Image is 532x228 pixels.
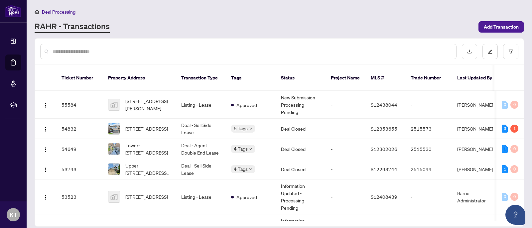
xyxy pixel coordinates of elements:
[452,139,502,159] td: [PERSON_NAME]
[56,179,103,214] td: 53523
[108,164,120,175] img: thumbnail-img
[462,44,477,59] button: download
[502,145,508,153] div: 1
[405,119,452,139] td: 2515573
[326,179,365,214] td: -
[371,146,397,152] span: S12302026
[108,99,120,110] img: thumbnail-img
[371,126,397,132] span: S12353655
[56,65,103,91] th: Ticket Number
[371,102,397,108] span: S12438044
[176,65,226,91] th: Transaction Type
[42,9,75,15] span: Deal Processing
[125,142,171,156] span: Lower-[STREET_ADDRESS]
[510,193,518,201] div: 0
[484,22,519,32] span: Add Transaction
[508,49,513,54] span: filter
[326,119,365,139] td: -
[10,210,17,219] span: KT
[467,49,472,54] span: download
[276,179,326,214] td: Information Updated - Processing Pending
[405,65,452,91] th: Trade Number
[108,191,120,202] img: thumbnail-img
[478,21,524,33] button: Add Transaction
[510,145,518,153] div: 0
[510,125,518,133] div: 1
[43,167,48,172] img: Logo
[326,65,365,91] th: Project Name
[371,166,397,172] span: S12293744
[40,144,51,154] button: Logo
[236,101,257,109] span: Approved
[234,145,248,153] span: 4 Tags
[365,65,405,91] th: MLS #
[43,103,48,108] img: Logo
[510,165,518,173] div: 0
[249,127,252,130] span: down
[452,91,502,119] td: [PERSON_NAME]
[405,139,452,159] td: 2515530
[234,125,248,132] span: 5 Tags
[502,101,508,109] div: 0
[276,159,326,179] td: Deal Closed
[482,44,498,59] button: edit
[405,159,452,179] td: 2515099
[43,127,48,132] img: Logo
[35,10,39,14] span: home
[326,139,365,159] td: -
[103,65,176,91] th: Property Address
[502,125,508,133] div: 3
[405,179,452,214] td: -
[226,65,276,91] th: Tags
[35,21,110,33] a: RAHR - Transactions
[452,179,502,214] td: Barrie Administrator
[43,147,48,152] img: Logo
[176,139,226,159] td: Deal - Agent Double End Lease
[510,101,518,109] div: 0
[40,99,51,110] button: Logo
[176,159,226,179] td: Deal - Sell Side Lease
[56,159,103,179] td: 53793
[176,91,226,119] td: Listing - Lease
[176,119,226,139] td: Deal - Sell Side Lease
[176,179,226,214] td: Listing - Lease
[276,91,326,119] td: New Submission - Processing Pending
[5,5,21,17] img: logo
[43,195,48,200] img: Logo
[40,164,51,174] button: Logo
[503,44,518,59] button: filter
[125,125,168,132] span: [STREET_ADDRESS]
[452,65,502,91] th: Last Updated By
[56,119,103,139] td: 54832
[502,193,508,201] div: 0
[108,123,120,134] img: thumbnail-img
[276,139,326,159] td: Deal Closed
[452,159,502,179] td: [PERSON_NAME]
[452,119,502,139] td: [PERSON_NAME]
[276,119,326,139] td: Deal Closed
[505,205,525,225] button: Open asap
[40,191,51,202] button: Logo
[405,91,452,119] td: -
[56,139,103,159] td: 54649
[249,147,252,151] span: down
[371,194,397,200] span: S12408439
[326,91,365,119] td: -
[326,159,365,179] td: -
[125,162,171,176] span: Upper-[STREET_ADDRESS][PERSON_NAME]
[488,49,492,54] span: edit
[236,193,257,201] span: Approved
[125,97,171,112] span: [STREET_ADDRESS][PERSON_NAME]
[234,165,248,173] span: 4 Tags
[108,143,120,155] img: thumbnail-img
[56,91,103,119] td: 55584
[40,123,51,134] button: Logo
[249,168,252,171] span: down
[125,193,168,200] span: [STREET_ADDRESS]
[276,65,326,91] th: Status
[502,165,508,173] div: 1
